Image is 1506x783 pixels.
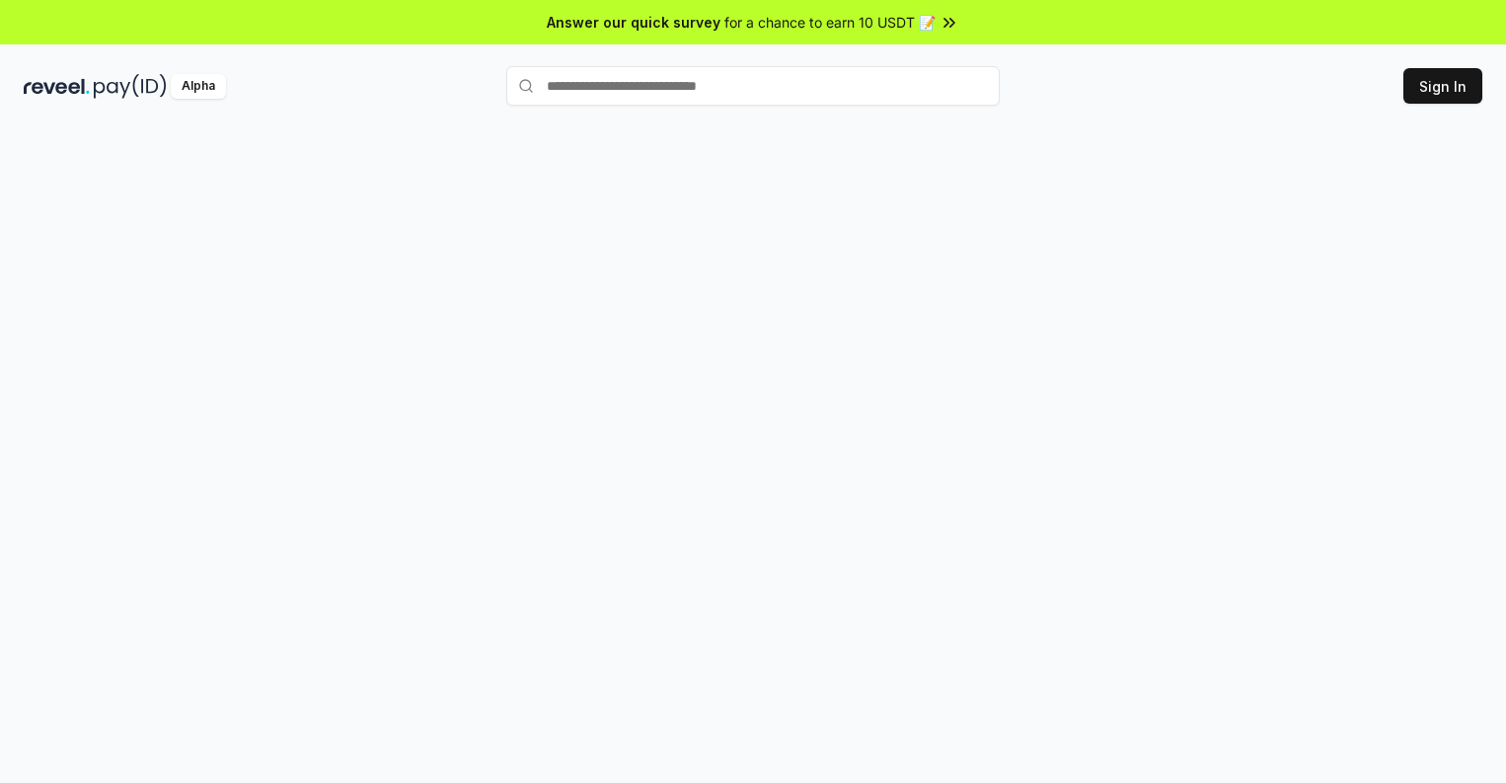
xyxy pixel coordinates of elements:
[547,12,720,33] span: Answer our quick survey
[94,74,167,99] img: pay_id
[24,74,90,99] img: reveel_dark
[171,74,226,99] div: Alpha
[1403,68,1482,104] button: Sign In
[724,12,936,33] span: for a chance to earn 10 USDT 📝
